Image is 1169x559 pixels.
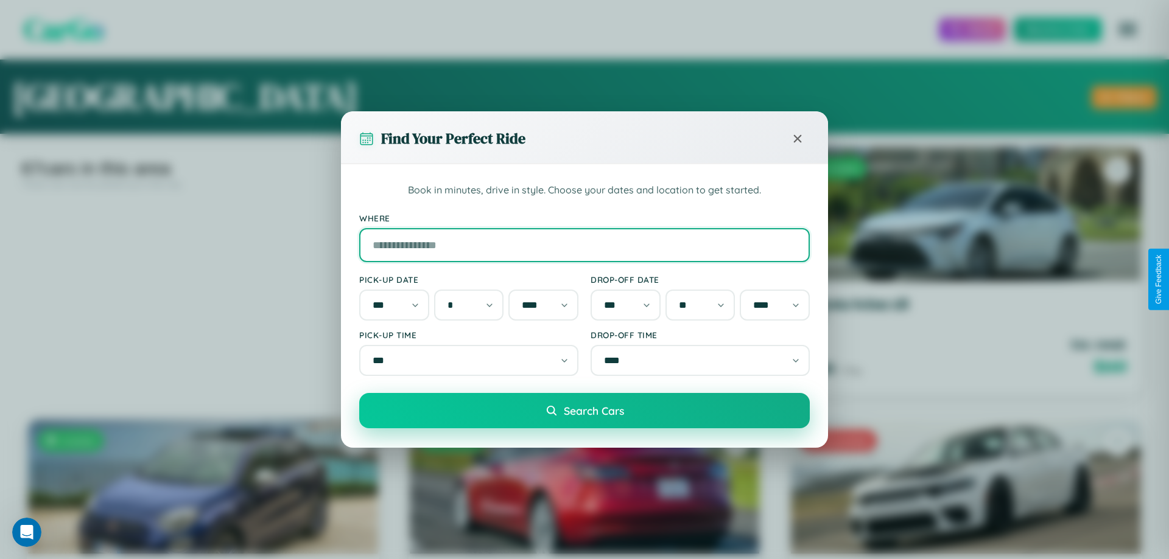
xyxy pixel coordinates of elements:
[591,274,810,285] label: Drop-off Date
[359,182,810,198] p: Book in minutes, drive in style. Choose your dates and location to get started.
[359,393,810,428] button: Search Cars
[359,213,810,223] label: Where
[359,330,578,340] label: Pick-up Time
[591,330,810,340] label: Drop-off Time
[359,274,578,285] label: Pick-up Date
[564,404,624,417] span: Search Cars
[381,128,525,148] h3: Find Your Perfect Ride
